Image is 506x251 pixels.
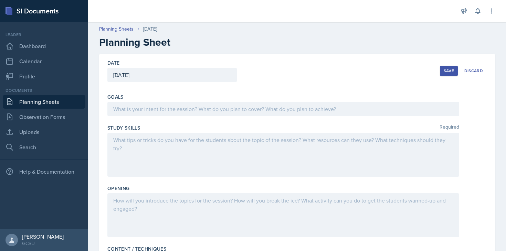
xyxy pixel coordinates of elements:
label: Study Skills [107,124,140,131]
a: Calendar [3,54,85,68]
div: Help & Documentation [3,165,85,178]
a: Profile [3,69,85,83]
a: Search [3,140,85,154]
a: Dashboard [3,39,85,53]
a: Uploads [3,125,85,139]
div: [PERSON_NAME] [22,233,64,240]
button: Discard [461,66,487,76]
label: Date [107,59,119,66]
div: [DATE] [143,25,157,33]
h2: Planning Sheet [99,36,495,48]
div: Discard [464,68,483,74]
div: Leader [3,32,85,38]
div: GCSU [22,240,64,247]
a: Planning Sheets [3,95,85,109]
a: Planning Sheets [99,25,134,33]
label: Opening [107,185,129,192]
div: Documents [3,87,85,94]
label: Goals [107,94,124,100]
button: Save [440,66,458,76]
div: Save [444,68,454,74]
a: Observation Forms [3,110,85,124]
span: Required [440,124,459,131]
